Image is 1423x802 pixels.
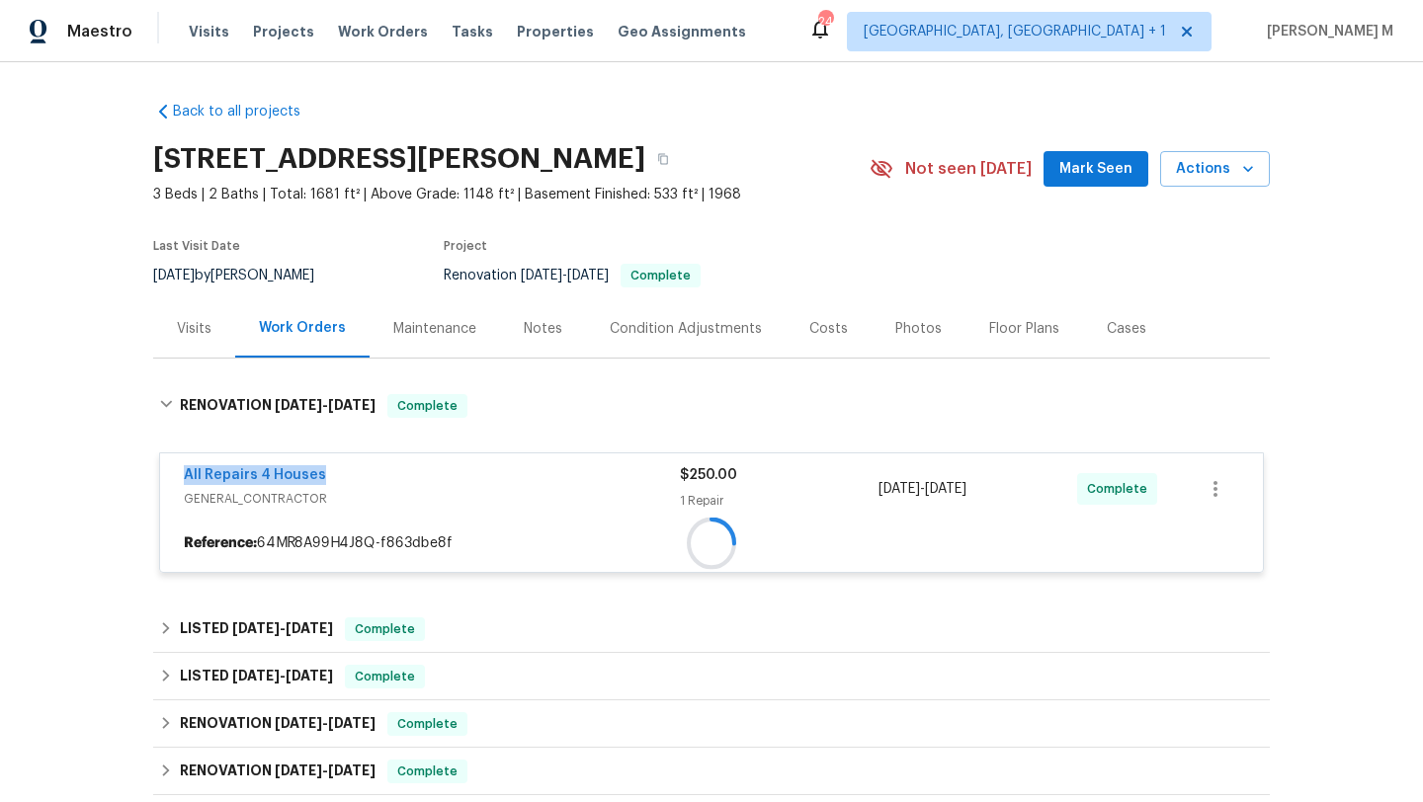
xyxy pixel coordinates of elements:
[180,665,333,688] h6: LISTED
[275,763,376,777] span: -
[567,269,609,282] span: [DATE]
[623,270,699,281] span: Complete
[1059,157,1132,182] span: Mark Seen
[1044,151,1148,188] button: Mark Seen
[189,22,229,41] span: Visits
[1107,319,1146,339] div: Cases
[153,269,195,282] span: [DATE]
[517,22,594,41] span: Properties
[232,669,333,682] span: -
[153,700,1270,748] div: RENOVATION [DATE]-[DATE]Complete
[680,468,737,482] span: $250.00
[328,716,376,730] span: [DATE]
[1176,157,1254,182] span: Actions
[328,763,376,777] span: [DATE]
[153,653,1270,700] div: LISTED [DATE]-[DATE]Complete
[275,763,322,777] span: [DATE]
[259,318,346,338] div: Work Orders
[610,319,762,339] div: Condition Adjustments
[1160,151,1270,188] button: Actions
[180,617,333,641] h6: LISTED
[232,621,280,635] span: [DATE]
[275,716,376,730] span: -
[389,396,465,416] span: Complete
[286,669,333,682] span: [DATE]
[67,22,132,41] span: Maestro
[645,141,681,177] button: Copy Address
[275,398,376,412] span: -
[879,482,920,496] span: [DATE]
[347,619,423,639] span: Complete
[905,159,1032,179] span: Not seen [DATE]
[524,319,562,339] div: Notes
[328,398,376,412] span: [DATE]
[153,748,1270,795] div: RENOVATION [DATE]-[DATE]Complete
[347,667,423,686] span: Complete
[818,12,832,32] div: 24
[338,22,428,41] span: Work Orders
[895,319,942,339] div: Photos
[184,468,326,482] a: All Repairs 4 Houses
[1259,22,1393,41] span: [PERSON_NAME] M
[521,269,609,282] span: -
[1087,479,1155,499] span: Complete
[393,319,476,339] div: Maintenance
[184,489,680,509] span: GENERAL_CONTRACTOR
[153,240,240,252] span: Last Visit Date
[452,25,493,39] span: Tasks
[444,240,487,252] span: Project
[153,264,338,287] div: by [PERSON_NAME]
[809,319,848,339] div: Costs
[521,269,562,282] span: [DATE]
[275,398,322,412] span: [DATE]
[389,762,465,781] span: Complete
[275,716,322,730] span: [DATE]
[989,319,1059,339] div: Floor Plans
[253,22,314,41] span: Projects
[153,102,343,121] a: Back to all projects
[153,149,645,169] h2: [STREET_ADDRESS][PERSON_NAME]
[680,491,879,511] div: 1 Repair
[180,712,376,736] h6: RENOVATION
[879,479,966,499] span: -
[180,394,376,418] h6: RENOVATION
[864,22,1166,41] span: [GEOGRAPHIC_DATA], [GEOGRAPHIC_DATA] + 1
[286,621,333,635] span: [DATE]
[232,669,280,682] span: [DATE]
[444,269,701,282] span: Renovation
[153,605,1270,653] div: LISTED [DATE]-[DATE]Complete
[153,185,870,204] span: 3 Beds | 2 Baths | Total: 1681 ft² | Above Grade: 1148 ft² | Basement Finished: 533 ft² | 1968
[153,374,1270,438] div: RENOVATION [DATE]-[DATE]Complete
[618,22,746,41] span: Geo Assignments
[177,319,211,339] div: Visits
[389,714,465,734] span: Complete
[180,760,376,783] h6: RENOVATION
[232,621,333,635] span: -
[925,482,966,496] span: [DATE]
